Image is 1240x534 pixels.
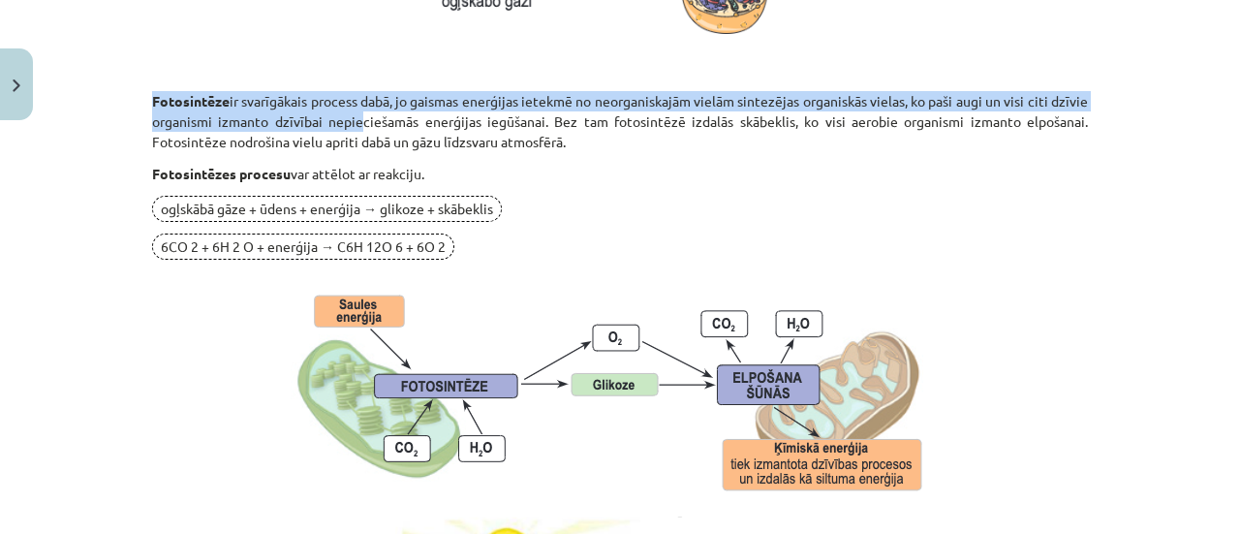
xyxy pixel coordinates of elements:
span: 6CO 2 + 6H 2 O + enerģija → C6H 12O 6 + 6O 2 [152,234,454,260]
span: ogļskābā gāze + ūdens + enerģija → glikoze + skābeklis [152,196,502,222]
strong: Fotosintēzes procesu [152,165,291,182]
img: icon-close-lesson-0947bae3869378f0d4975bcd49f059093ad1ed9edebbc8119c70593378902aed.svg [13,79,20,92]
strong: Fotosintēze [152,92,230,110]
p: ir svarīgākais process dabā, jo gaismas enerģijas ietekmē no neorganiskajām vielām sintezējas org... [152,91,1088,152]
p: var attēlot ar reakciju. [152,164,1088,184]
